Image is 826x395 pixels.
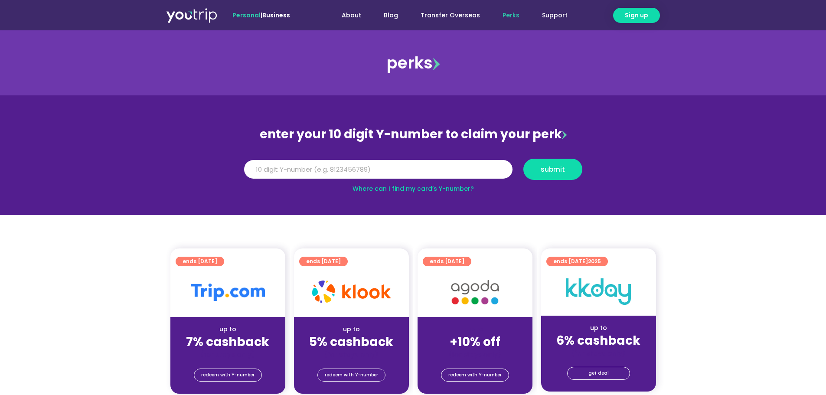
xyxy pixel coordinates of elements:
span: get deal [588,367,609,379]
div: enter your 10 digit Y-number to claim your perk [240,123,587,146]
a: Sign up [613,8,660,23]
span: ends [DATE] [553,257,601,266]
span: redeem with Y-number [448,369,502,381]
span: ends [DATE] [306,257,341,266]
a: Blog [372,7,409,23]
span: | [232,11,290,20]
div: up to [301,325,402,334]
form: Y Number [244,159,582,186]
a: get deal [567,367,630,380]
a: redeem with Y-number [441,369,509,382]
span: submit [541,166,565,173]
strong: 5% cashback [309,333,393,350]
input: 10 digit Y-number (e.g. 8123456789) [244,160,513,179]
a: Where can I find my card’s Y-number? [353,184,474,193]
nav: Menu [313,7,579,23]
button: submit [523,159,582,180]
span: ends [DATE] [183,257,217,266]
a: Perks [491,7,531,23]
strong: 7% cashback [186,333,269,350]
a: ends [DATE] [176,257,224,266]
a: Transfer Overseas [409,7,491,23]
a: ends [DATE]2025 [546,257,608,266]
span: redeem with Y-number [325,369,378,381]
strong: 6% cashback [556,332,640,349]
a: redeem with Y-number [317,369,385,382]
a: redeem with Y-number [194,369,262,382]
span: Personal [232,11,261,20]
div: up to [548,323,649,333]
strong: +10% off [450,333,500,350]
a: Business [262,11,290,20]
div: (for stays only) [424,350,526,359]
span: up to [467,325,483,333]
a: ends [DATE] [299,257,348,266]
span: redeem with Y-number [201,369,255,381]
div: (for stays only) [177,350,278,359]
a: About [330,7,372,23]
span: 2025 [588,258,601,265]
span: Sign up [625,11,648,20]
div: up to [177,325,278,334]
a: ends [DATE] [423,257,471,266]
div: (for stays only) [301,350,402,359]
div: (for stays only) [548,349,649,358]
a: Support [531,7,579,23]
span: ends [DATE] [430,257,464,266]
